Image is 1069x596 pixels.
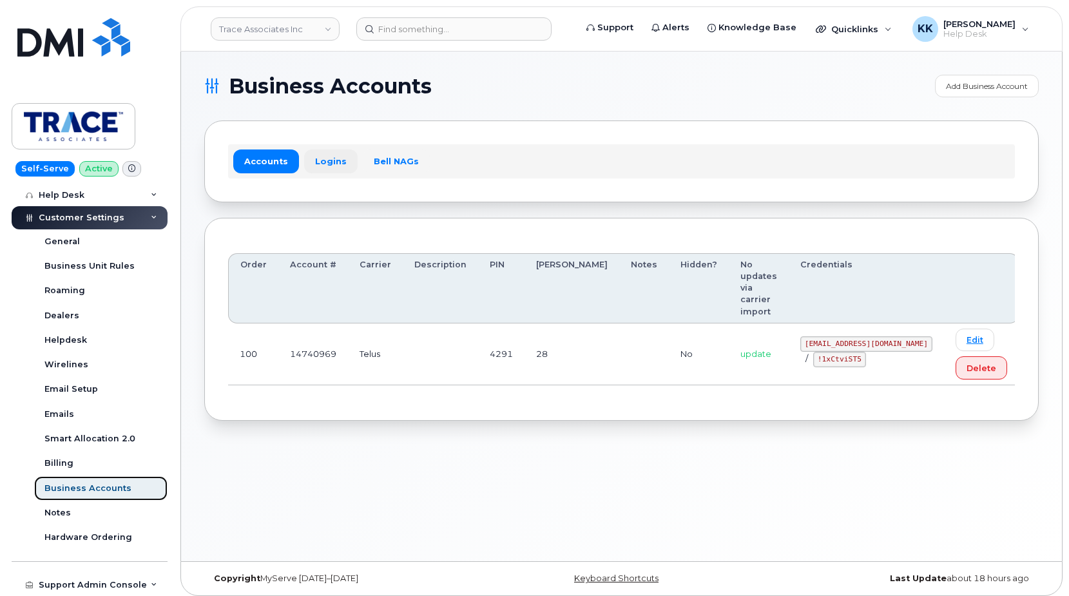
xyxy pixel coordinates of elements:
code: [EMAIL_ADDRESS][DOMAIN_NAME] [800,336,932,352]
th: PIN [478,253,525,323]
span: update [740,349,771,359]
th: Account # [278,253,348,323]
a: Logins [304,149,358,173]
td: No [669,323,729,385]
a: Accounts [233,149,299,173]
a: Keyboard Shortcuts [574,573,659,583]
td: 14740969 [278,323,348,385]
th: Credentials [789,253,944,323]
span: Business Accounts [229,77,432,96]
th: Carrier [348,253,403,323]
td: Telus [348,323,403,385]
th: No updates via carrier import [729,253,789,323]
strong: Last Update [890,573,947,583]
code: !1xCtviST5 [813,352,866,367]
th: Description [403,253,478,323]
td: 28 [525,323,619,385]
strong: Copyright [214,573,260,583]
a: Add Business Account [935,75,1039,97]
td: 100 [228,323,278,385]
a: Bell NAGs [363,149,430,173]
th: [PERSON_NAME] [525,253,619,323]
div: MyServe [DATE]–[DATE] [204,573,483,584]
span: Delete [967,362,996,374]
button: Delete [956,356,1007,380]
th: Notes [619,253,669,323]
th: Order [228,253,278,323]
td: 4291 [478,323,525,385]
a: Edit [956,329,994,351]
div: about 18 hours ago [760,573,1039,584]
span: / [805,353,808,363]
th: Hidden? [669,253,729,323]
